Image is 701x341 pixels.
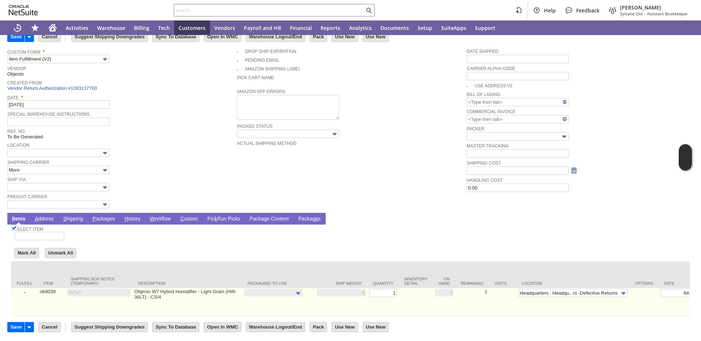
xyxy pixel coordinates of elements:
[244,24,281,31] span: Payroll and HR
[570,166,578,175] a: Calculate
[237,141,296,146] a: Actual Shipping Method
[17,281,32,286] div: Fulfill
[33,216,55,223] a: Address
[349,24,372,31] span: Analytics
[518,289,628,297] input: Headquarters : Headquarters -Defective Returns
[373,281,394,286] div: Quantity
[31,23,39,32] svg: Shortcuts
[679,144,692,170] iframe: Click here to launch Oracle Guided Learning Help Panel
[544,7,556,14] span: Help
[248,216,291,223] a: Package Content
[7,85,97,91] a: Vendor Return Authorization #1283137760
[467,98,569,106] input: <Type then tab>
[45,248,76,258] input: Unmark All
[10,216,27,223] a: Items
[7,80,42,85] a: Created From
[72,322,148,332] input: Suggest Shipping Downgrades
[467,109,516,114] a: Commercial Invoice
[7,50,40,55] a: Custom Form
[467,178,503,183] a: Handling Cost
[93,20,130,35] a: Warehouse
[467,92,500,97] a: Bill Of Lading
[418,24,432,31] span: Setup
[467,126,484,131] a: Packer
[245,58,279,63] a: Pending Email
[363,32,388,42] input: Use New
[39,322,60,332] input: Cancel
[7,194,47,199] a: Freight Carrier
[413,20,437,35] a: Setup
[316,20,345,35] a: Reports
[290,24,312,31] span: Financial
[364,6,373,15] svg: Search
[647,11,688,16] span: Assistant Bookkeeper
[15,248,39,258] input: Mark All
[43,281,60,286] div: Item
[101,183,109,192] img: More Options
[153,32,199,42] input: Sync To Database
[35,216,38,222] span: A
[321,281,362,286] div: Ship Weight
[9,5,38,15] svg: logo
[153,322,199,332] input: Sync To Database
[576,7,600,14] span: Feedback
[101,55,109,64] img: More Options
[174,6,364,15] input: Search
[7,66,26,71] a: Vendor
[310,322,327,332] input: Pack
[66,24,88,31] span: Activities
[237,75,274,80] a: Pick Cart Name
[7,166,110,174] input: More
[97,24,125,31] span: Warehouse
[138,281,237,286] div: Description
[461,281,483,286] div: Remaining
[475,24,495,31] span: Support
[7,143,29,148] a: Location
[204,32,241,42] input: Open In WMC
[133,288,242,316] td: Objecto W7 Hybrid Humidifier - Light Grain (HW-36LT) - CS/4
[475,83,512,88] a: Use Address V2
[467,49,498,54] a: Date Shipped
[130,20,154,35] a: Billing
[9,20,26,35] a: Recent Records
[332,322,357,332] input: Use New
[206,216,242,223] a: PickRun Picks
[467,115,569,123] input: <Type then tab>
[8,322,24,332] input: Save
[26,20,44,35] div: Shortcuts
[245,66,301,72] a: Amazon Shipping Label
[264,216,267,222] span: g
[39,32,60,42] input: Cancel
[644,11,646,16] span: -
[72,32,148,42] input: Suggest Shipping Downgrades
[7,129,26,134] a: Ref. No.
[467,161,501,166] a: Shipping Cost
[620,11,643,16] span: Sylvane Old
[246,32,305,42] input: Warehouse Logout/End
[150,216,155,222] span: W
[8,32,24,42] input: Save
[44,20,61,35] a: Home
[92,216,96,222] span: P
[363,322,388,332] input: Use New
[471,20,500,35] a: Support
[179,216,200,223] a: Custom
[404,277,428,286] div: Inventory Detail
[158,24,170,31] span: Tech
[7,134,43,139] span: To Be Generated
[679,158,692,171] span: Oracle Guided Learning Widget. To move around, please hold and drag
[7,112,89,117] a: Special Warehouse Instructions
[560,133,568,141] img: More Options
[13,292,36,293] input: Fulfill
[376,20,413,35] a: Documents
[15,227,43,232] a: Select Item
[664,281,693,286] div: Rate
[248,281,310,286] div: Packaging to Use
[101,200,109,209] img: More Options
[7,55,110,63] input: Item Fulfillment (V2)
[180,216,184,222] span: C
[495,281,511,286] div: Units
[437,20,471,35] a: SuiteApps
[441,24,466,31] span: SuiteApps
[330,130,339,138] img: More Options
